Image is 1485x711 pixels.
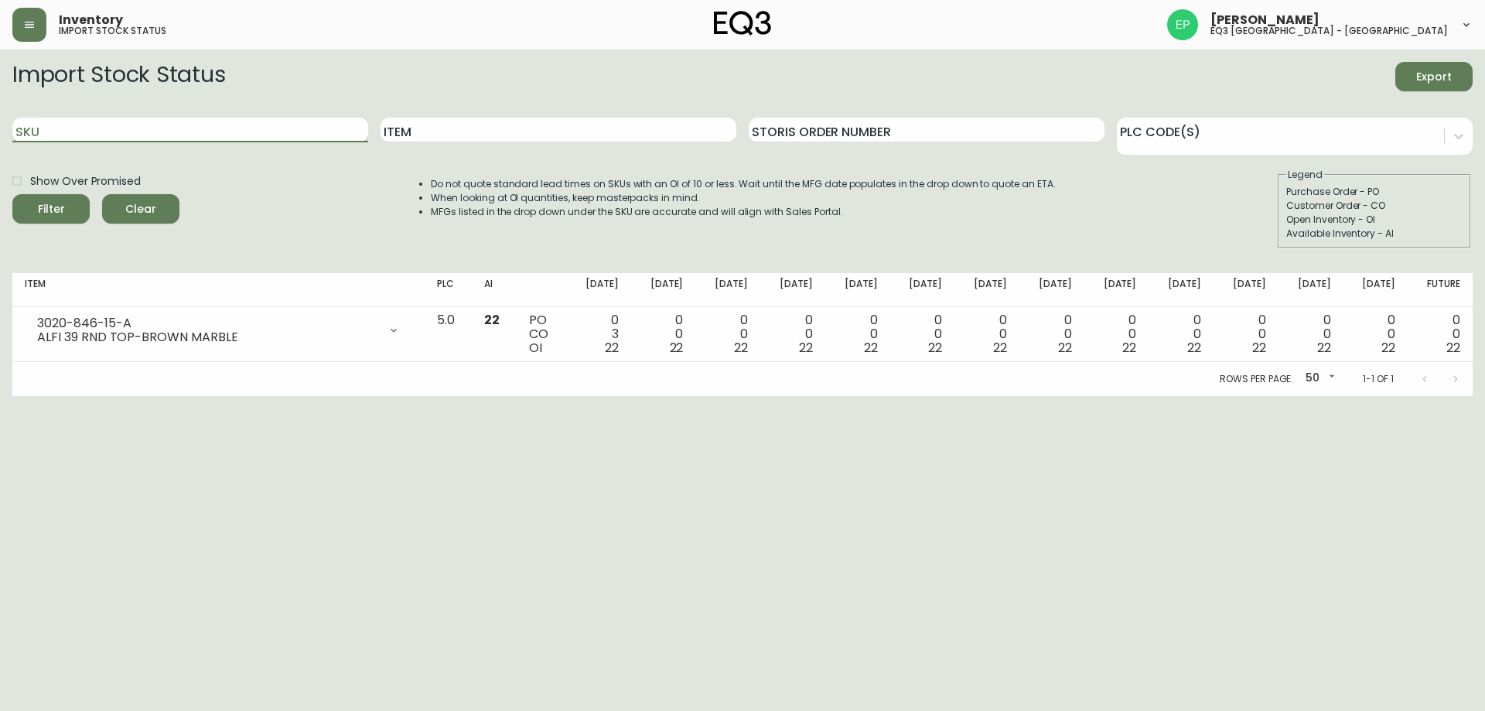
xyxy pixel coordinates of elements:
[102,194,179,224] button: Clear
[1286,213,1463,227] div: Open Inventory - OI
[714,11,771,36] img: logo
[579,313,619,355] div: 0 3
[1278,273,1343,307] th: [DATE]
[1291,313,1331,355] div: 0 0
[484,311,500,329] span: 22
[1286,227,1463,241] div: Available Inventory - AI
[967,313,1007,355] div: 0 0
[431,177,1056,191] li: Do not quote standard lead times on SKUs with an OI of 10 or less. Wait until the MFG date popula...
[695,273,760,307] th: [DATE]
[59,26,166,36] h5: import stock status
[1286,185,1463,199] div: Purchase Order - PO
[1019,273,1084,307] th: [DATE]
[1343,273,1408,307] th: [DATE]
[1446,339,1460,357] span: 22
[12,62,225,91] h2: Import Stock Status
[1363,372,1394,386] p: 1-1 of 1
[1032,313,1072,355] div: 0 0
[1214,273,1278,307] th: [DATE]
[799,339,813,357] span: 22
[631,273,696,307] th: [DATE]
[431,205,1056,219] li: MFGs listed in the drop down under the SKU are accurate and will align with Sales Portal.
[566,273,631,307] th: [DATE]
[1286,168,1324,182] legend: Legend
[25,313,412,347] div: 3020-846-15-AALFI 39 RND TOP-BROWN MARBLE
[670,339,684,357] span: 22
[1058,339,1072,357] span: 22
[1210,26,1448,36] h5: eq3 [GEOGRAPHIC_DATA] - [GEOGRAPHIC_DATA]
[1210,14,1319,26] span: [PERSON_NAME]
[890,273,955,307] th: [DATE]
[1122,339,1136,357] span: 22
[825,273,890,307] th: [DATE]
[472,273,517,307] th: AI
[773,313,813,355] div: 0 0
[708,313,748,355] div: 0 0
[1408,67,1460,87] span: Export
[30,173,141,190] span: Show Over Promised
[1395,62,1473,91] button: Export
[425,273,472,307] th: PLC
[605,339,619,357] span: 22
[114,200,167,219] span: Clear
[1420,313,1460,355] div: 0 0
[37,330,378,344] div: ALFI 39 RND TOP-BROWN MARBLE
[993,339,1007,357] span: 22
[1252,339,1266,357] span: 22
[529,313,554,355] div: PO CO
[1149,273,1214,307] th: [DATE]
[425,307,472,362] td: 5.0
[1161,313,1201,355] div: 0 0
[1187,339,1201,357] span: 22
[928,339,942,357] span: 22
[431,191,1056,205] li: When looking at OI quantities, keep masterpacks in mind.
[1355,313,1395,355] div: 0 0
[760,273,825,307] th: [DATE]
[59,14,123,26] span: Inventory
[37,316,378,330] div: 3020-846-15-A
[734,339,748,357] span: 22
[12,194,90,224] button: Filter
[1097,313,1137,355] div: 0 0
[1226,313,1266,355] div: 0 0
[1167,9,1198,40] img: edb0eb29d4ff191ed42d19acdf48d771
[1220,372,1293,386] p: Rows per page:
[12,273,425,307] th: Item
[1381,339,1395,357] span: 22
[1317,339,1331,357] span: 22
[1286,199,1463,213] div: Customer Order - CO
[864,339,878,357] span: 22
[643,313,684,355] div: 0 0
[1084,273,1149,307] th: [DATE]
[529,339,542,357] span: OI
[1299,366,1338,391] div: 50
[838,313,878,355] div: 0 0
[903,313,943,355] div: 0 0
[954,273,1019,307] th: [DATE]
[1408,273,1473,307] th: Future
